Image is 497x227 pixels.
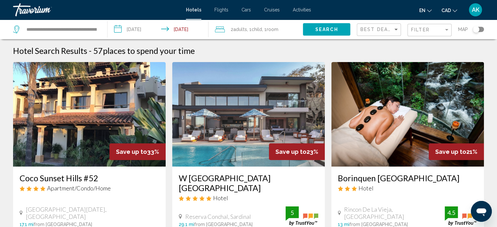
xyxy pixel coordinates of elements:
[458,25,468,34] span: Map
[34,222,92,227] span: from [GEOGRAPHIC_DATA]
[214,7,228,12] a: Flights
[338,185,477,192] div: 3 star Hotel
[419,8,425,13] span: en
[360,27,395,32] span: Best Deals
[231,25,247,34] span: 2
[344,206,445,220] span: Rincon De La Vieja, [GEOGRAPHIC_DATA]
[286,206,318,226] img: trustyou-badge.svg
[303,23,350,35] button: Search
[20,173,159,183] a: Coco Sunset Hills #52
[89,46,91,56] span: -
[262,25,278,34] span: , 1
[108,20,208,39] button: Check-in date: Jan 1, 2026 Check-out date: Jan 9, 2026
[349,222,408,227] span: from [GEOGRAPHIC_DATA]
[179,222,194,227] span: 29.1 mi
[252,27,262,32] span: Child
[116,148,147,155] span: Save up to
[267,27,278,32] span: Room
[186,7,201,12] a: Hotels
[13,3,179,16] a: Travorium
[360,27,399,33] mat-select: Sort by
[468,26,484,32] button: Toggle map
[241,7,251,12] a: Cars
[471,201,492,222] iframe: Button to launch messaging window
[213,194,228,202] span: Hotel
[247,25,262,34] span: , 1
[331,62,484,167] img: Hotel image
[93,46,195,56] h2: 57
[20,185,159,192] div: 4 star Apartment
[103,46,195,56] span: places to spend your time
[47,185,111,192] span: Apartment/Condo/Home
[13,62,166,167] img: Hotel image
[20,222,34,227] span: 17.1 mi
[445,209,458,217] div: 4.5
[179,194,318,202] div: 5 star Hotel
[26,206,159,220] span: [GEOGRAPHIC_DATA][DATE], [GEOGRAPHIC_DATA]
[411,27,430,32] span: Filter
[264,7,280,12] a: Cruises
[441,6,457,15] button: Change currency
[445,206,477,226] img: trustyou-badge.svg
[208,20,303,39] button: Travelers: 2 adults, 1 child
[179,173,318,193] a: W [GEOGRAPHIC_DATA] [GEOGRAPHIC_DATA]
[269,143,325,160] div: 23%
[233,27,247,32] span: Adults
[441,8,451,13] span: CAD
[472,7,479,13] span: AK
[419,6,432,15] button: Change language
[172,62,325,167] img: Hotel image
[185,213,251,220] span: Reserva Conchal, Sardinal
[358,185,373,192] span: Hotel
[109,143,166,160] div: 33%
[315,27,338,32] span: Search
[293,7,311,12] a: Activities
[467,3,484,17] button: User Menu
[286,209,299,217] div: 5
[407,24,452,37] button: Filter
[194,222,253,227] span: from [GEOGRAPHIC_DATA]
[338,173,477,183] a: Borinquen [GEOGRAPHIC_DATA]
[429,143,484,160] div: 21%
[13,46,87,56] h1: Hotel Search Results
[275,148,306,155] span: Save up to
[338,222,349,227] span: 13 mi
[435,148,466,155] span: Save up to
